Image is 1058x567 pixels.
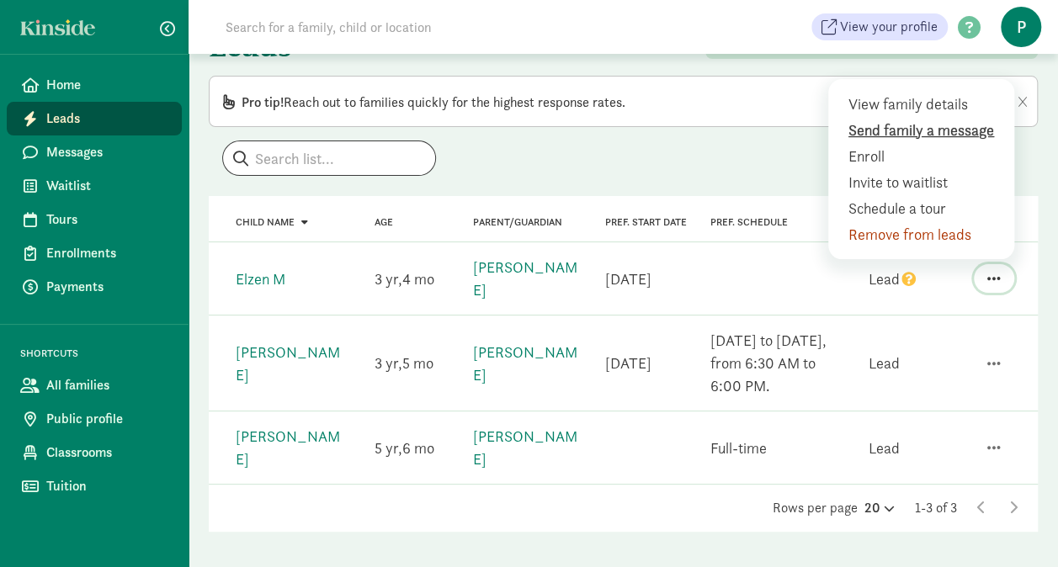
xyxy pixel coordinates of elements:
div: Remove from leads [848,223,1002,246]
span: Leads [46,109,168,129]
div: [DATE] [605,268,651,290]
a: Elzen M [236,269,285,289]
input: Search list... [223,141,435,175]
div: Schedule a tour [848,197,1002,220]
a: [PERSON_NAME] [236,342,340,384]
div: Invite to waitlist [848,171,1002,193]
span: Payments [46,277,168,297]
span: Tuition [46,476,168,496]
a: [PERSON_NAME] [236,427,340,469]
span: Reach out to families quickly for the highest response rates. [242,93,625,111]
a: Payments [7,270,182,304]
span: Public profile [46,409,168,429]
input: Search for a family, child or location [215,10,688,44]
div: Rows per page 1-3 of 3 [209,498,1038,518]
a: Tuition [7,469,182,503]
span: 5 [402,353,433,373]
span: Home [46,75,168,95]
span: 3 [375,353,402,373]
span: Waitlist [46,176,168,196]
span: Messages [46,142,168,162]
div: [DATE] [605,352,651,374]
a: Tours [7,203,182,236]
a: Public profile [7,402,182,436]
span: P [1001,7,1041,47]
a: Child name [236,216,308,228]
div: Full-time [710,437,767,459]
div: Lead [869,352,900,374]
a: [PERSON_NAME] [473,257,577,299]
span: 3 [375,269,402,289]
a: Enrollments [7,236,182,270]
a: Waitlist [7,169,182,203]
div: View family details [848,93,1002,115]
div: [DATE] to [DATE], from 6:30 AM to 6:00 PM. [710,329,848,397]
a: Parent/Guardian [473,216,562,228]
a: Leads [7,102,182,135]
div: Send family a message [848,119,1002,141]
a: [PERSON_NAME] [473,342,577,384]
span: 5 [375,438,402,458]
a: Classrooms [7,436,182,469]
div: Lead [869,268,917,290]
span: Pref. Schedule [710,216,788,228]
span: Enrollments [46,243,168,263]
a: [PERSON_NAME] [473,427,577,469]
span: Tours [46,209,168,230]
a: Home [7,68,182,102]
iframe: Chat Widget [974,486,1058,567]
span: Child name [236,216,295,228]
span: Pro tip! [242,93,284,111]
div: 20 [864,498,895,518]
a: Age [375,216,393,228]
div: Enroll [848,145,1002,167]
span: 6 [402,438,434,458]
span: 4 [402,269,434,289]
a: Messages [7,135,182,169]
a: View your profile [811,13,948,40]
a: All families [7,368,182,402]
span: All families [46,375,168,395]
span: Pref. Start Date [605,216,687,228]
span: View your profile [840,17,938,37]
div: Lead [869,437,900,459]
span: Classrooms [46,442,168,463]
